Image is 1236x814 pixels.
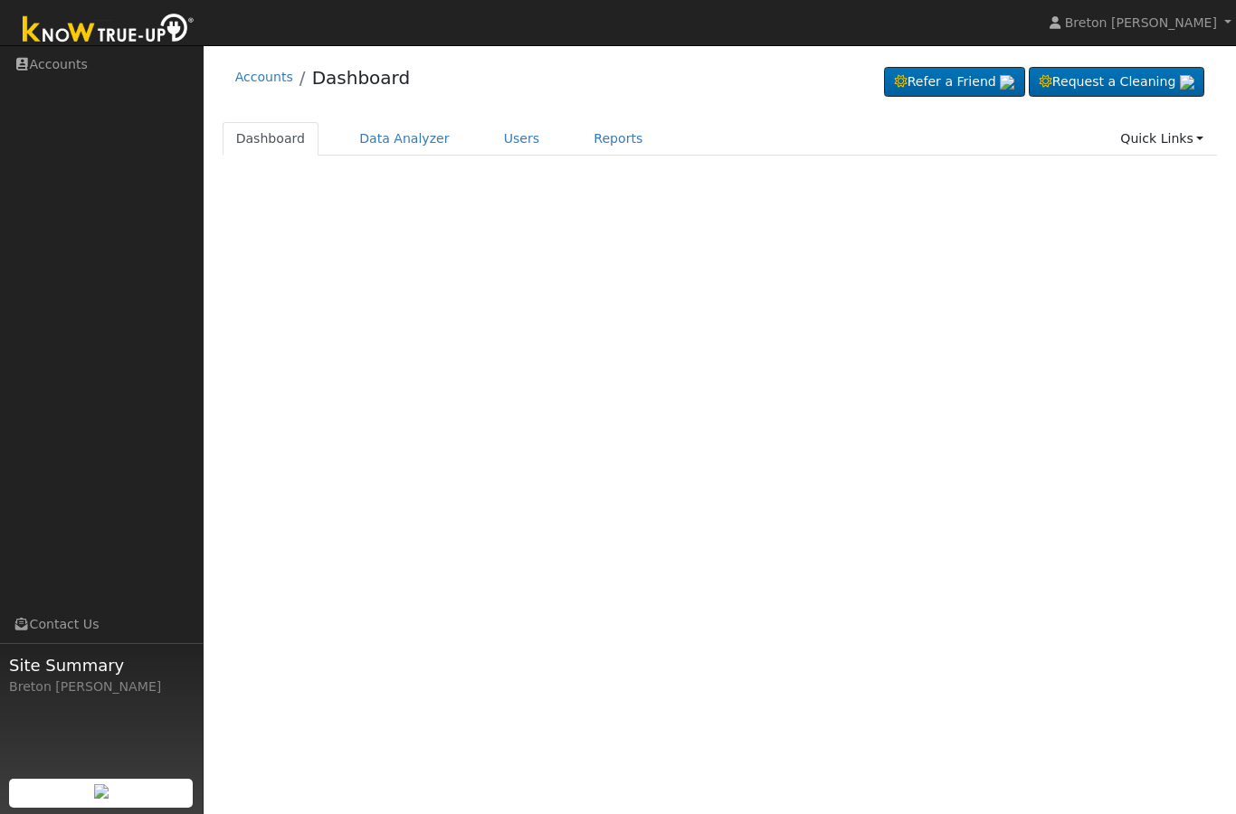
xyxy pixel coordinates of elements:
img: retrieve [1000,75,1014,90]
img: retrieve [1180,75,1194,90]
span: Breton [PERSON_NAME] [1065,15,1217,30]
a: Dashboard [312,67,411,89]
a: Reports [580,122,656,156]
span: Site Summary [9,653,194,677]
a: Data Analyzer [346,122,463,156]
img: retrieve [94,784,109,799]
a: Dashboard [223,122,319,156]
a: Users [490,122,554,156]
a: Refer a Friend [884,67,1025,98]
a: Accounts [235,70,293,84]
a: Request a Cleaning [1029,67,1204,98]
a: Quick Links [1107,122,1217,156]
img: Know True-Up [14,10,204,51]
div: Breton [PERSON_NAME] [9,677,194,696]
